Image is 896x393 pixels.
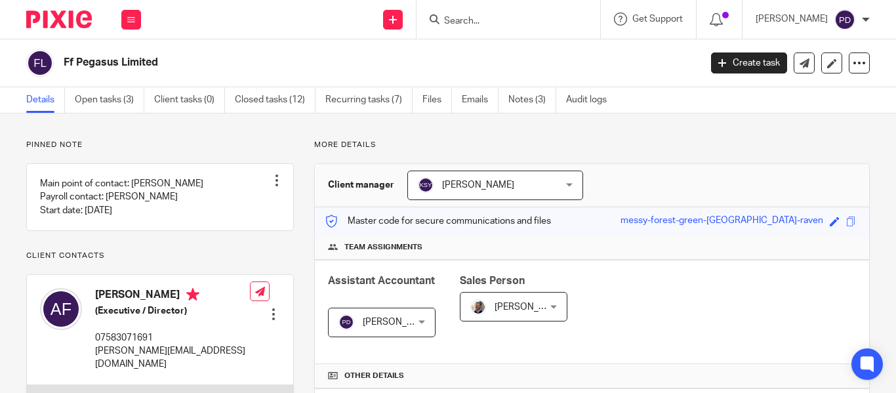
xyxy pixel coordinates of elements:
a: Files [422,87,452,113]
input: Search [443,16,561,28]
h2: Ff Pegasus Limited [64,56,566,70]
h3: Client manager [328,178,394,192]
a: Closed tasks (12) [235,87,316,113]
p: Master code for secure communications and files [325,215,551,228]
a: Recurring tasks (7) [325,87,413,113]
h5: (Executive / Director) [95,304,250,318]
p: [PERSON_NAME][EMAIL_ADDRESS][DOMAIN_NAME] [95,344,250,371]
img: svg%3E [834,9,855,30]
p: [PERSON_NAME] [756,12,828,26]
span: Team assignments [344,242,422,253]
img: Pixie [26,10,92,28]
span: [PERSON_NAME] [495,302,567,312]
img: svg%3E [338,314,354,330]
a: Emails [462,87,499,113]
a: Audit logs [566,87,617,113]
p: 07583071691 [95,331,250,344]
p: Pinned note [26,140,294,150]
p: Client contacts [26,251,294,261]
a: Details [26,87,65,113]
div: messy-forest-green-[GEOGRAPHIC_DATA]-raven [621,214,823,229]
a: Client tasks (0) [154,87,225,113]
span: Sales Person [460,276,525,286]
img: svg%3E [40,288,82,330]
span: Assistant Accountant [328,276,435,286]
span: [PERSON_NAME] [442,180,514,190]
a: Notes (3) [508,87,556,113]
a: Create task [711,52,787,73]
span: Get Support [632,14,683,24]
img: Matt%20Circle.png [470,299,486,315]
a: Open tasks (3) [75,87,144,113]
span: [PERSON_NAME] [363,318,435,327]
i: Primary [186,288,199,301]
h4: [PERSON_NAME] [95,288,250,304]
p: More details [314,140,870,150]
span: Other details [344,371,404,381]
img: svg%3E [418,177,434,193]
img: svg%3E [26,49,54,77]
